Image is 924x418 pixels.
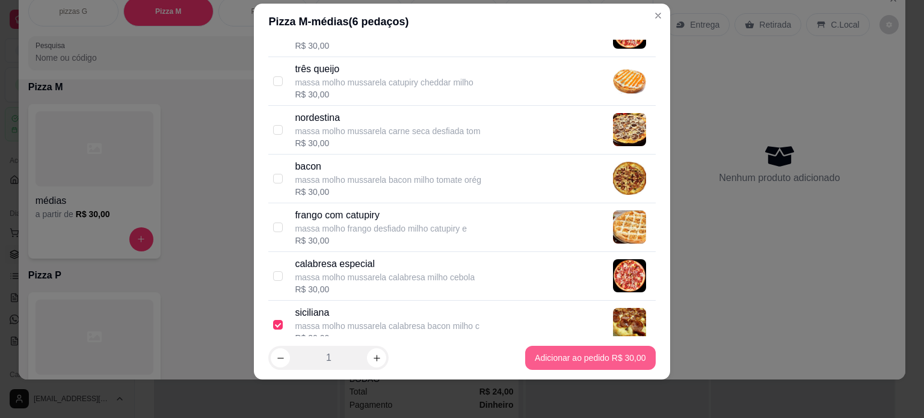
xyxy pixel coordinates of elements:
[295,159,481,174] p: bacon
[268,13,655,30] div: Pizza M - médias ( 6 pedaços)
[295,76,473,88] p: massa molho mussarela catupiry cheddar milho
[613,259,646,292] img: product-image
[295,271,475,283] p: massa molho mussarela calabresa milho cebola
[613,211,646,244] img: product-image
[295,174,481,186] p: massa molho mussarela bacon milho tomate orég
[295,223,467,235] p: massa molho frango desfiado milho catupiry e
[295,88,473,100] div: R$ 30,00
[295,235,467,247] div: R$ 30,00
[295,208,467,223] p: frango com catupiry
[295,62,473,76] p: três queijo
[326,351,331,365] p: 1
[613,308,646,341] img: product-image
[295,186,481,198] div: R$ 30,00
[648,6,668,25] button: Close
[613,162,646,195] img: product-image
[295,257,475,271] p: calabresa especial
[295,283,475,295] div: R$ 30,00
[295,40,475,52] div: R$ 30,00
[295,320,479,332] p: massa molho mussarela calabresa bacon milho c
[295,125,480,137] p: massa molho mussarela carne seca desfiada tom
[295,137,480,149] div: R$ 30,00
[295,111,480,125] p: nordestina
[271,348,290,367] button: decrease-product-quantity
[295,332,479,344] div: R$ 30,00
[525,346,655,370] button: Adicionar ao pedido R$ 30,00
[613,113,646,146] img: product-image
[367,348,386,367] button: increase-product-quantity
[613,64,646,97] img: product-image
[295,306,479,320] p: siciliana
